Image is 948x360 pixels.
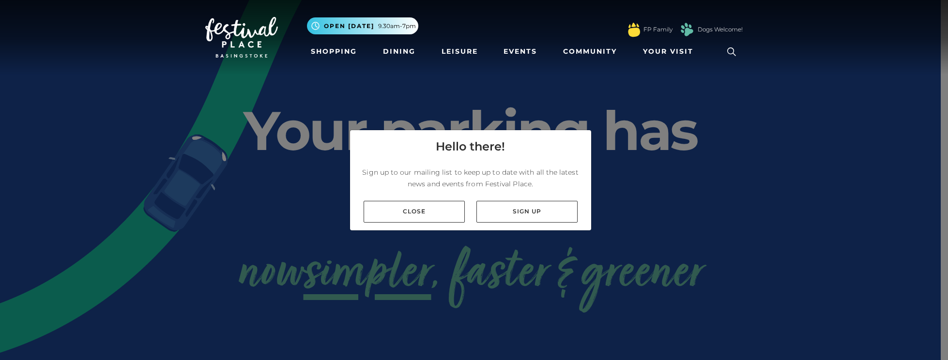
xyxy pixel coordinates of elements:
span: 9.30am-7pm [378,22,416,30]
a: Dining [379,43,419,60]
a: Close [364,201,465,223]
p: Sign up to our mailing list to keep up to date with all the latest news and events from Festival ... [358,166,583,190]
a: Dogs Welcome! [698,25,743,34]
a: Sign up [476,201,578,223]
span: Your Visit [643,46,693,57]
span: Open [DATE] [324,22,374,30]
a: Shopping [307,43,361,60]
h4: Hello there! [436,138,505,155]
a: FP Family [643,25,673,34]
button: Open [DATE] 9.30am-7pm [307,17,418,34]
a: Events [500,43,541,60]
a: Your Visit [639,43,702,60]
img: Festival Place Logo [205,17,278,58]
a: Leisure [438,43,482,60]
a: Community [559,43,621,60]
